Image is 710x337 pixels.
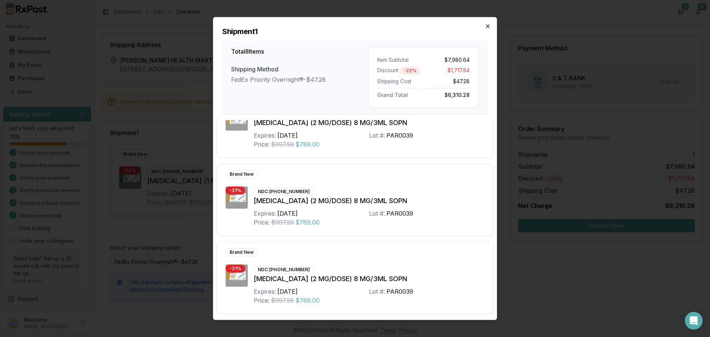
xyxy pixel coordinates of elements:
[444,90,470,98] span: $6,310.28
[377,67,398,75] span: Discount
[254,218,270,227] div: Price:
[426,78,470,85] div: $47.28
[254,131,276,140] div: Expires:
[271,296,294,305] span: $997.58
[254,209,276,218] div: Expires:
[226,264,245,273] div: - 21 %
[277,131,298,140] div: [DATE]
[271,218,294,227] span: $997.58
[226,264,248,287] img: Ozempic (2 MG/DOSE) 8 MG/3ML SOPN
[254,118,484,128] div: [MEDICAL_DATA] (2 MG/DOSE) 8 MG/3ML SOPN
[254,188,314,196] div: NDC: [PHONE_NUMBER]
[386,131,413,140] div: PAR0039
[226,186,248,209] img: Ozempic (2 MG/DOSE) 8 MG/3ML SOPN
[254,287,276,296] div: Expires:
[295,296,319,305] span: $789.00
[369,209,385,218] div: Lot #:
[277,209,298,218] div: [DATE]
[386,209,413,218] div: PAR0039
[400,67,420,75] div: - 22 %
[386,287,413,296] div: PAR0039
[231,75,368,84] div: FedEx Priority Overnight® - $47.28
[254,266,314,274] div: NDC: [PHONE_NUMBER]
[226,186,245,195] div: - 21 %
[369,131,385,140] div: Lot #:
[271,140,294,149] span: $997.58
[226,108,248,131] img: Ozempic (2 MG/DOSE) 8 MG/3ML SOPN
[426,67,470,75] div: $1,717.64
[377,56,420,64] div: Item Subtotal
[295,218,319,227] span: $789.00
[295,140,319,149] span: $789.00
[231,65,368,74] div: Shipping Method
[254,140,270,149] div: Price:
[426,56,470,64] div: $7,980.64
[254,196,484,206] div: [MEDICAL_DATA] (2 MG/DOSE) 8 MG/3ML SOPN
[254,296,270,305] div: Price:
[377,78,420,85] div: Shipping Cost
[222,26,488,37] h2: Shipment 1
[226,170,258,178] div: Brand New
[377,90,408,98] span: Grand Total
[277,287,298,296] div: [DATE]
[231,47,368,56] h3: Total 8 Items
[369,287,385,296] div: Lot #:
[226,248,258,256] div: Brand New
[254,274,484,284] div: [MEDICAL_DATA] (2 MG/DOSE) 8 MG/3ML SOPN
